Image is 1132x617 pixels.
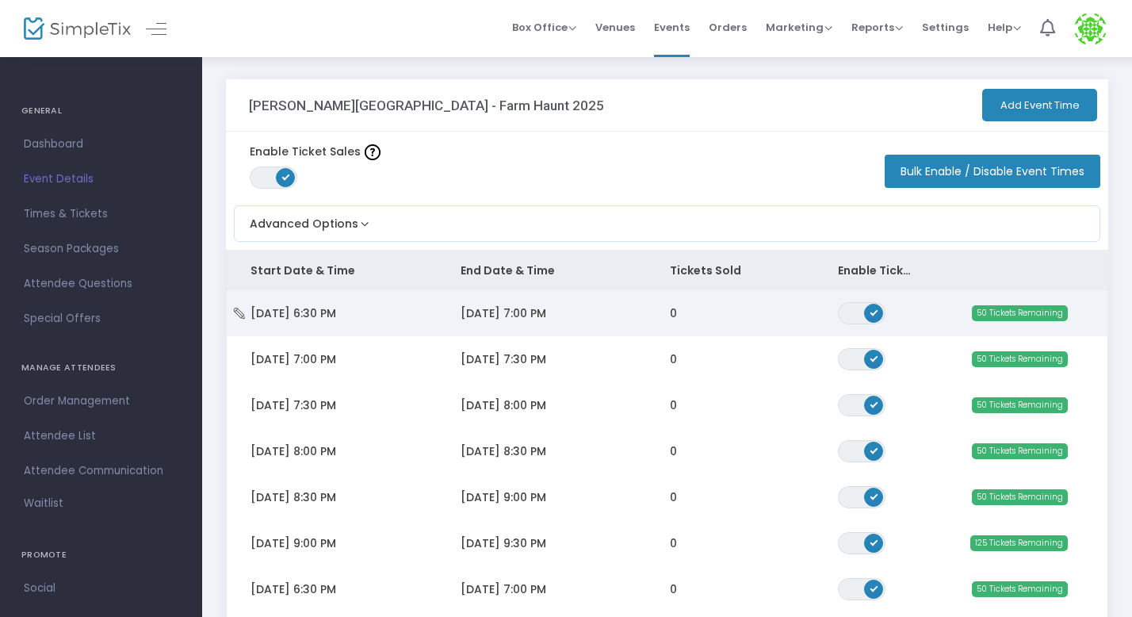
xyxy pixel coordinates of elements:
span: Waitlist [24,496,63,512]
span: Reports [851,20,903,35]
span: 50 Tickets Remaining [972,443,1068,459]
span: [DATE] 8:30 PM [461,443,546,459]
span: 50 Tickets Remaining [972,581,1068,597]
span: [DATE] 6:30 PM [250,305,336,321]
span: Venues [595,7,635,48]
span: [DATE] 9:00 PM [461,489,546,505]
span: ON [870,400,878,408]
span: 50 Tickets Remaining [972,397,1068,413]
span: Help [988,20,1021,35]
span: [DATE] 7:00 PM [461,305,546,321]
span: ON [282,173,290,181]
span: 0 [670,535,677,551]
span: 0 [670,489,677,505]
span: ON [870,308,878,316]
span: ON [870,584,878,592]
span: [DATE] 8:00 PM [250,443,336,459]
span: Box Office [512,20,576,35]
span: 125 Tickets Remaining [970,535,1068,551]
span: [DATE] 7:00 PM [250,351,336,367]
span: Attendee List [24,426,178,446]
span: [DATE] 7:30 PM [250,397,336,413]
span: Order Management [24,391,178,412]
span: Orders [709,7,747,48]
span: ON [870,492,878,500]
span: [DATE] 7:30 PM [461,351,546,367]
h4: GENERAL [21,95,181,127]
span: Event Details [24,169,178,190]
h3: [PERSON_NAME][GEOGRAPHIC_DATA] - Farm Haunt 2025 [249,98,604,113]
span: Attendee Communication [24,461,178,481]
span: 0 [670,305,677,321]
th: Tickets Sold [646,251,814,290]
span: [DATE] 6:30 PM [250,581,336,597]
span: ON [870,354,878,362]
label: Enable Ticket Sales [250,144,381,160]
span: 0 [670,351,677,367]
span: Events [654,7,690,48]
img: question-mark [365,144,381,160]
span: ON [870,446,878,454]
span: 0 [670,581,677,597]
span: 0 [670,397,677,413]
span: [DATE] 8:30 PM [250,489,336,505]
h4: MANAGE ATTENDEES [21,352,181,384]
span: Special Offers [24,308,178,329]
span: Settings [922,7,969,48]
span: 50 Tickets Remaining [972,489,1068,505]
span: Dashboard [24,134,178,155]
span: [DATE] 9:30 PM [461,535,546,551]
span: Marketing [766,20,832,35]
span: Times & Tickets [24,204,178,224]
th: End Date & Time [437,251,647,290]
th: Enable Ticket Sales [814,251,940,290]
th: Start Date & Time [227,251,437,290]
span: Attendee Questions [24,274,178,294]
span: ON [870,538,878,546]
span: [DATE] 7:00 PM [461,581,546,597]
span: Season Packages [24,239,178,259]
span: [DATE] 9:00 PM [250,535,336,551]
span: 0 [670,443,677,459]
h4: PROMOTE [21,539,181,571]
button: Bulk Enable / Disable Event Times [885,155,1100,188]
span: 50 Tickets Remaining [972,305,1068,321]
span: Social [24,578,178,599]
span: [DATE] 8:00 PM [461,397,546,413]
span: 50 Tickets Remaining [972,351,1068,367]
button: Add Event Time [982,89,1097,121]
button: Advanced Options [235,206,373,232]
